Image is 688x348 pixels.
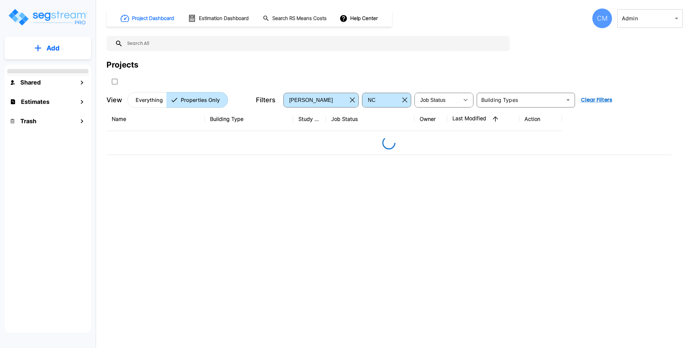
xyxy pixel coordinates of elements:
[108,75,121,88] button: SelectAll
[106,59,138,71] div: Projects
[118,11,178,26] button: Project Dashboard
[578,93,615,106] button: Clear Filters
[256,95,276,105] p: Filters
[127,92,228,108] div: Platform
[5,39,91,58] button: Add
[260,12,330,25] button: Search RS Means Costs
[185,11,252,25] button: Estimation Dashboard
[272,15,327,22] h1: Search RS Means Costs
[420,97,446,103] span: Job Status
[479,95,562,105] input: Building Types
[285,91,347,109] div: Select
[123,36,506,51] input: Search All
[127,92,167,108] button: Everything
[622,14,672,22] p: Admin
[293,107,326,131] th: Study Type
[519,107,562,131] th: Action
[8,8,88,27] img: Logo
[414,107,447,131] th: Owner
[106,95,122,105] p: View
[136,96,163,104] p: Everything
[199,15,249,22] h1: Estimation Dashboard
[338,12,380,25] button: Help Center
[20,117,36,126] h1: Trash
[166,92,228,108] button: Properties Only
[106,107,205,131] th: Name
[363,91,400,109] div: Select
[181,96,220,104] p: Properties Only
[564,95,573,105] button: Open
[21,97,49,106] h1: Estimates
[326,107,414,131] th: Job Status
[416,91,459,109] div: Select
[47,43,60,53] p: Add
[132,15,174,22] h1: Project Dashboard
[447,107,519,131] th: Last Modified
[20,78,41,87] h1: Shared
[592,9,612,28] div: CM
[205,107,293,131] th: Building Type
